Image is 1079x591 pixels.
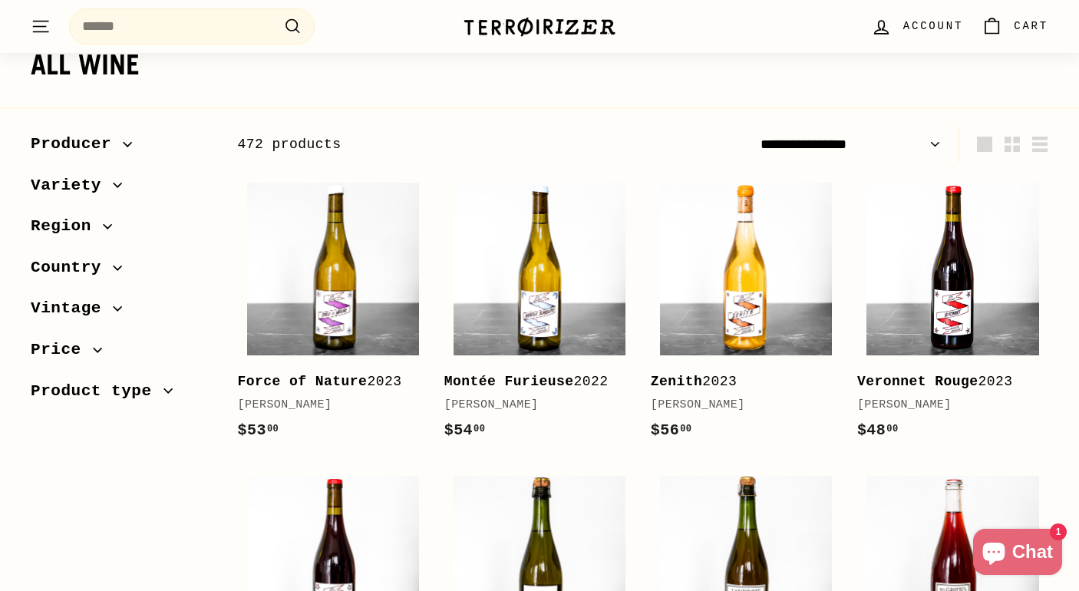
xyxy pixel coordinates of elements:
div: [PERSON_NAME] [857,396,1033,414]
span: Cart [1014,18,1048,35]
span: $48 [857,421,899,439]
span: Price [31,337,93,363]
button: Price [31,333,213,375]
a: Force of Nature2023[PERSON_NAME] [238,173,429,458]
button: Vintage [31,292,213,333]
span: Vintage [31,295,113,322]
a: Montée Furieuse2022[PERSON_NAME] [444,173,635,458]
button: Producer [31,127,213,169]
div: 472 products [238,134,643,156]
div: [PERSON_NAME] [651,396,827,414]
div: [PERSON_NAME] [238,396,414,414]
span: Variety [31,173,113,199]
div: 2023 [857,371,1033,393]
button: Country [31,251,213,292]
div: 2023 [651,371,827,393]
a: Veronnet Rouge2023[PERSON_NAME] [857,173,1048,458]
span: $56 [651,421,692,439]
span: Region [31,213,103,239]
sup: 00 [680,424,691,434]
b: Montée Furieuse [444,374,574,389]
span: Product type [31,378,163,404]
span: $54 [444,421,486,439]
button: Product type [31,375,213,416]
a: Cart [972,4,1058,49]
b: Force of Nature [238,374,368,389]
b: Zenith [651,374,703,389]
sup: 00 [267,424,279,434]
h1: All wine [31,50,1048,81]
a: Zenith2023[PERSON_NAME] [651,173,842,458]
sup: 00 [474,424,485,434]
div: 2023 [238,371,414,393]
button: Variety [31,169,213,210]
inbox-online-store-chat: Shopify online store chat [968,529,1067,579]
span: Producer [31,131,123,157]
button: Region [31,210,213,251]
sup: 00 [886,424,898,434]
div: [PERSON_NAME] [444,396,620,414]
span: $53 [238,421,279,439]
span: Account [903,18,963,35]
div: 2022 [444,371,620,393]
b: Veronnet Rouge [857,374,978,389]
span: Country [31,255,113,281]
a: Account [862,4,972,49]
